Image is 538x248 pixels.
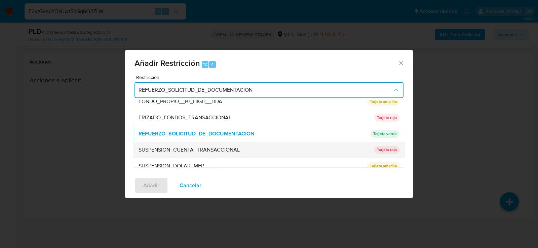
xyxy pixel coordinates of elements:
[367,162,399,170] p: Tarjeta amarilla
[139,114,231,121] span: FRIZADO_FONDOS_TRANSACCIONAL
[202,61,207,68] span: ⌥
[134,57,200,69] span: Añadir Restricción
[180,178,201,193] span: Cancelar
[367,97,399,106] p: Tarjeta amarilla
[139,147,240,153] span: SUSPENSION_CUENTA_TRANSACCIONAL
[137,163,269,168] span: Campo requerido
[371,130,399,138] p: Tarjeta verde
[374,146,399,154] p: Tarjeta roja
[139,98,222,105] span: FONDO_PROPIO__PJ_HIGH__DDA
[139,87,393,93] span: REFUERZO_SOLICITUD_DE_DOCUMENTACION
[134,82,403,98] button: Restriction
[211,61,214,68] span: 4
[139,130,255,137] span: REFUERZO_SOLICITUD_DE_DOCUMENTACION
[398,60,404,66] button: Cerrar ventana
[171,177,210,194] button: Cancelar
[136,75,405,80] span: Restricción
[139,163,204,169] span: SUSPENSION_DOLAR_MEP
[374,114,399,122] p: Tarjeta roja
